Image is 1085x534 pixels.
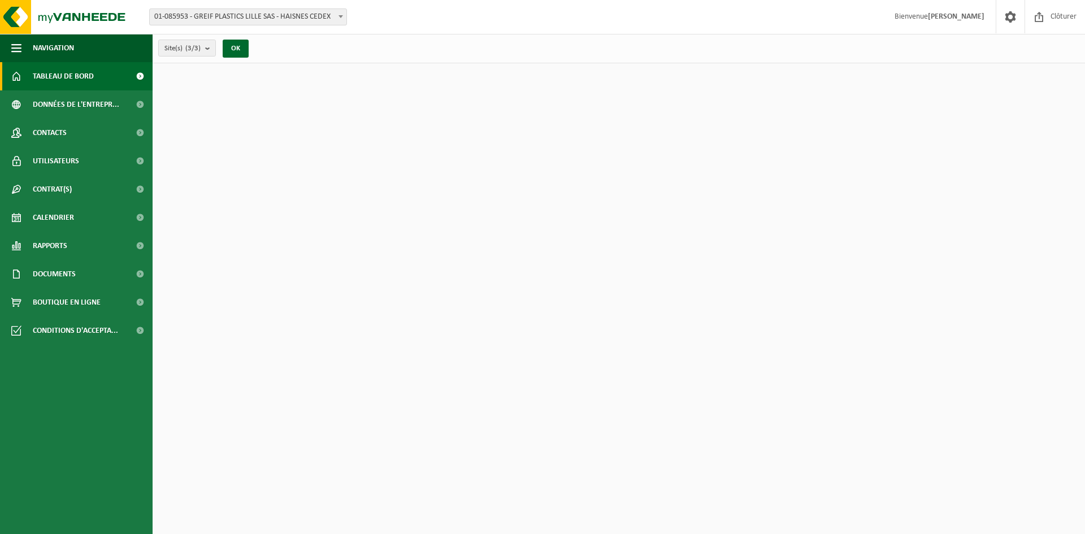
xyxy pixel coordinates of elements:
[33,232,67,260] span: Rapports
[33,119,67,147] span: Contacts
[33,62,94,90] span: Tableau de bord
[33,203,74,232] span: Calendrier
[149,8,347,25] span: 01-085953 - GREIF PLASTICS LILLE SAS - HAISNES CEDEX
[928,12,984,21] strong: [PERSON_NAME]
[150,9,346,25] span: 01-085953 - GREIF PLASTICS LILLE SAS - HAISNES CEDEX
[185,45,201,52] count: (3/3)
[33,90,119,119] span: Données de l'entrepr...
[223,40,249,58] button: OK
[158,40,216,57] button: Site(s)(3/3)
[33,316,118,345] span: Conditions d'accepta...
[33,147,79,175] span: Utilisateurs
[33,34,74,62] span: Navigation
[33,288,101,316] span: Boutique en ligne
[33,175,72,203] span: Contrat(s)
[33,260,76,288] span: Documents
[164,40,201,57] span: Site(s)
